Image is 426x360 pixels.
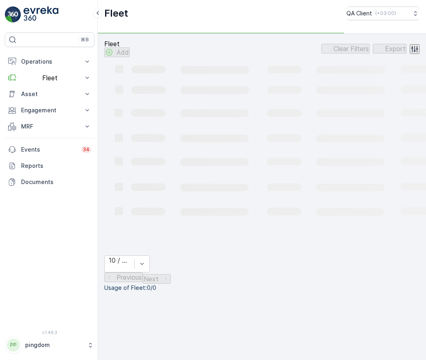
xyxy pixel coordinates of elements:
button: Add [104,47,130,57]
a: Documents [5,174,95,190]
img: logo_light-DOdMpM7g.png [24,6,58,23]
p: MRF [21,122,78,131]
p: Export [385,45,406,52]
a: Events34 [5,141,95,158]
button: Export [373,44,407,54]
p: Reports [21,162,91,170]
button: MRF [5,118,95,135]
p: Fleet [104,7,128,20]
button: Operations [5,54,95,70]
p: Clear Filters [333,45,369,52]
p: ⌘B [81,36,89,43]
p: Fleet [21,74,78,81]
img: logo [5,6,21,23]
a: Reports [5,158,95,174]
p: Previous [116,274,142,281]
button: Engagement [5,102,95,118]
p: Events [21,146,76,154]
p: Add [116,49,129,56]
p: Documents [21,178,91,186]
p: pingdom [25,341,83,349]
button: Fleet [5,70,95,86]
button: Previous [104,272,143,282]
p: Usage of Fleet : 0/0 [104,284,420,292]
p: ( +03:00 ) [375,10,396,17]
button: PPpingdom [5,336,95,354]
button: Next [143,274,171,284]
span: v 1.49.3 [5,330,95,335]
p: Engagement [21,106,78,114]
p: Asset [21,90,78,98]
div: PP [7,339,20,351]
p: Fleet [104,40,130,47]
p: 34 [83,146,90,153]
p: QA Client [346,9,372,17]
p: Operations [21,58,78,66]
button: QA Client(+03:00) [346,6,420,20]
div: 10 / Page [109,257,130,264]
button: Asset [5,86,95,102]
p: Next [144,275,159,283]
button: Clear Filters [321,44,370,54]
